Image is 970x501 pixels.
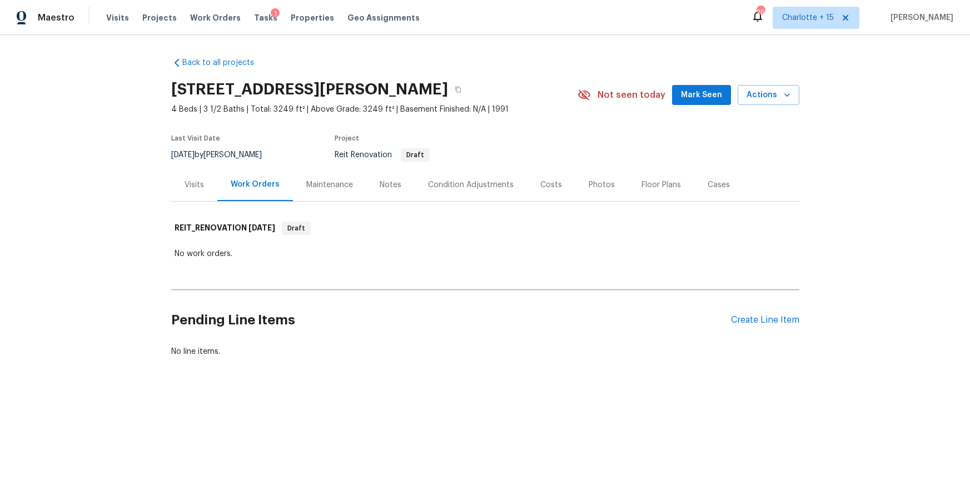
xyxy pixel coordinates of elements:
[402,152,429,158] span: Draft
[540,179,562,191] div: Costs
[428,179,514,191] div: Condition Adjustments
[306,179,353,191] div: Maintenance
[757,7,764,18] div: 263
[142,12,177,23] span: Projects
[886,12,953,23] span: [PERSON_NAME]
[38,12,74,23] span: Maestro
[708,179,730,191] div: Cases
[175,248,796,259] div: No work orders.
[171,294,731,346] h2: Pending Line Items
[448,79,468,99] button: Copy Address
[171,84,448,95] h2: [STREET_ADDRESS][PERSON_NAME]
[589,179,615,191] div: Photos
[641,179,681,191] div: Floor Plans
[782,12,834,23] span: Charlotte + 15
[254,14,277,22] span: Tasks
[171,151,195,159] span: [DATE]
[190,12,241,23] span: Work Orders
[171,135,220,142] span: Last Visit Date
[175,222,275,235] h6: REIT_RENOVATION
[347,12,420,23] span: Geo Assignments
[672,85,731,106] button: Mark Seen
[380,179,401,191] div: Notes
[248,224,275,232] span: [DATE]
[231,179,280,190] div: Work Orders
[171,57,278,68] a: Back to all projects
[738,85,799,106] button: Actions
[335,135,359,142] span: Project
[291,12,334,23] span: Properties
[335,151,430,159] span: Reit Renovation
[171,346,799,357] div: No line items.
[171,104,578,115] span: 4 Beds | 3 1/2 Baths | Total: 3249 ft² | Above Grade: 3249 ft² | Basement Finished: N/A | 1991
[598,89,665,101] span: Not seen today
[171,148,275,162] div: by [PERSON_NAME]
[747,88,790,102] span: Actions
[106,12,129,23] span: Visits
[731,315,799,325] div: Create Line Item
[681,88,722,102] span: Mark Seen
[271,8,280,19] div: 1
[185,179,204,191] div: Visits
[171,211,799,246] div: REIT_RENOVATION [DATE]Draft
[283,223,310,234] span: Draft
